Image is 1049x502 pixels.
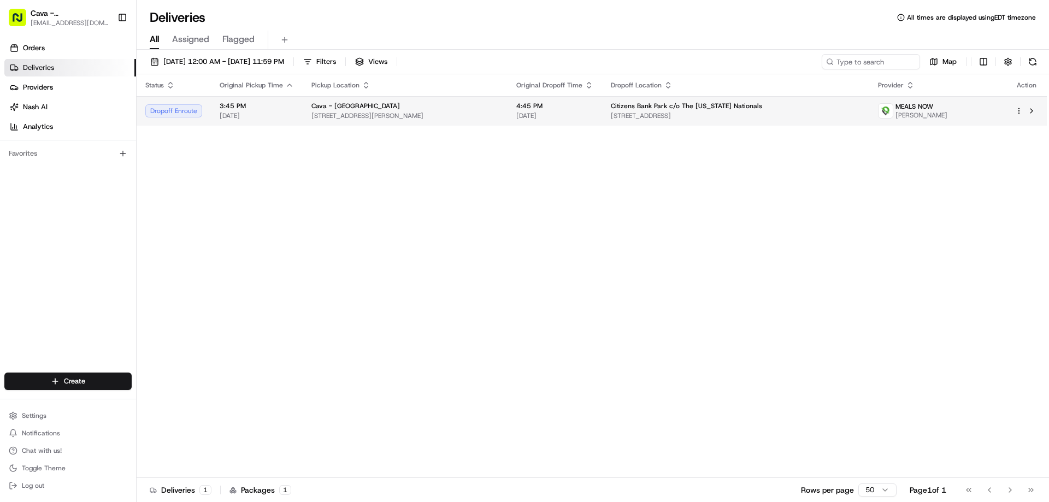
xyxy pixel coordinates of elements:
span: Assigned [172,33,209,46]
span: Status [145,81,164,90]
span: [PERSON_NAME] [34,199,89,208]
span: Deliveries [23,63,54,73]
button: [DATE] 12:00 AM - [DATE] 11:59 PM [145,54,289,69]
button: Cava - [GEOGRAPHIC_DATA][EMAIL_ADDRESS][DOMAIN_NAME] [4,4,113,31]
img: 1736555255976-a54dd68f-1ca7-489b-9aae-adbdc363a1c4 [11,104,31,124]
span: Dropoff Location [611,81,662,90]
button: Refresh [1025,54,1040,69]
span: Settings [22,411,46,420]
div: Favorites [4,145,132,162]
div: Past conversations [11,142,73,151]
button: Notifications [4,426,132,441]
button: Log out [4,478,132,493]
span: Provider [878,81,904,90]
span: Views [368,57,387,67]
a: Nash AI [4,98,136,116]
span: Orders [23,43,45,53]
div: Action [1015,81,1038,90]
span: Knowledge Base [22,244,84,255]
span: All [150,33,159,46]
img: Cava Moorestown [11,159,28,176]
span: Filters [316,57,336,67]
button: Settings [4,408,132,423]
a: Providers [4,79,136,96]
div: Start new chat [49,104,179,115]
span: Analytics [23,122,53,132]
a: 📗Knowledge Base [7,240,88,259]
img: Brigitte Vinadas [11,188,28,206]
span: [PERSON_NAME] [895,111,947,120]
img: 4920774857489_3d7f54699973ba98c624_72.jpg [23,104,43,124]
button: See all [169,140,199,153]
span: All times are displayed using EDT timezone [907,13,1036,22]
span: • [123,169,127,178]
span: [DATE] [516,111,593,120]
span: Pylon [109,271,132,279]
div: We're available if you need us! [49,115,150,124]
p: Welcome 👋 [11,44,199,61]
a: Powered byPylon [77,270,132,279]
span: MEALS NOW [895,102,933,111]
div: 📗 [11,245,20,254]
a: 💻API Documentation [88,240,180,259]
span: Original Pickup Time [220,81,283,90]
span: Flagged [222,33,255,46]
span: Original Dropoff Time [516,81,582,90]
button: Chat with us! [4,443,132,458]
span: [STREET_ADDRESS][PERSON_NAME] [311,111,499,120]
div: 💻 [92,245,101,254]
span: [DATE] [97,199,119,208]
div: 1 [199,485,211,495]
span: Providers [23,82,53,92]
span: [DATE] 12:00 AM - [DATE] 11:59 PM [163,57,284,67]
span: API Documentation [103,244,175,255]
a: Analytics [4,118,136,135]
span: Pickup Location [311,81,360,90]
a: Orders [4,39,136,57]
span: Citizens Bank Park c/o The [US_STATE] Nationals [611,102,762,110]
button: Map [924,54,962,69]
div: 1 [279,485,291,495]
div: Page 1 of 1 [910,485,946,495]
span: Map [942,57,957,67]
span: Create [64,376,85,386]
span: 4:45 PM [516,102,593,110]
h1: Deliveries [150,9,205,26]
span: Cava [GEOGRAPHIC_DATA] [34,169,121,178]
div: Deliveries [150,485,211,495]
button: Create [4,373,132,390]
span: 3:45 PM [220,102,294,110]
input: Clear [28,70,180,82]
span: [DATE] [220,111,294,120]
button: Start new chat [186,108,199,121]
button: [EMAIL_ADDRESS][DOMAIN_NAME] [31,19,109,27]
div: Packages [229,485,291,495]
span: Cava - [GEOGRAPHIC_DATA] [311,102,400,110]
span: Notifications [22,429,60,438]
img: 1736555255976-a54dd68f-1ca7-489b-9aae-adbdc363a1c4 [22,199,31,208]
input: Type to search [822,54,920,69]
button: Filters [298,54,341,69]
img: melas_now_logo.png [879,104,893,118]
span: Toggle Theme [22,464,66,473]
button: Views [350,54,392,69]
span: [DATE] [129,169,152,178]
a: Deliveries [4,59,136,76]
p: Rows per page [801,485,854,495]
img: Nash [11,11,33,33]
button: Cava - [GEOGRAPHIC_DATA] [31,8,109,19]
span: • [91,199,95,208]
span: Nash AI [23,102,48,112]
button: Toggle Theme [4,460,132,476]
span: [STREET_ADDRESS] [611,111,861,120]
span: Chat with us! [22,446,62,455]
span: Log out [22,481,44,490]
